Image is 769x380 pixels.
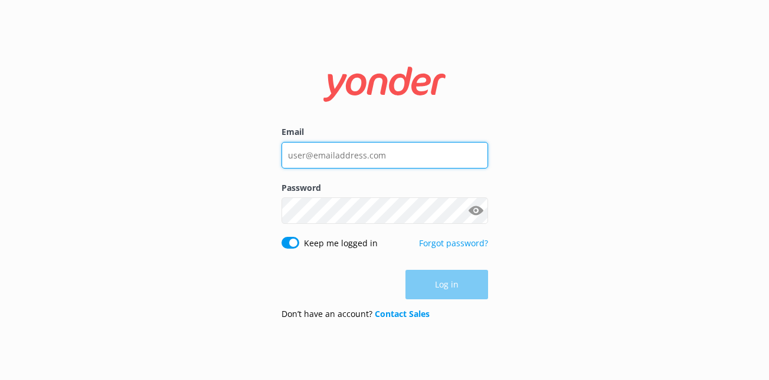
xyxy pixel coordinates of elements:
[282,181,488,194] label: Password
[375,308,430,319] a: Contact Sales
[282,125,488,138] label: Email
[419,237,488,249] a: Forgot password?
[282,308,430,320] p: Don’t have an account?
[464,199,488,223] button: Show password
[282,142,488,168] input: user@emailaddress.com
[304,237,378,250] label: Keep me logged in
